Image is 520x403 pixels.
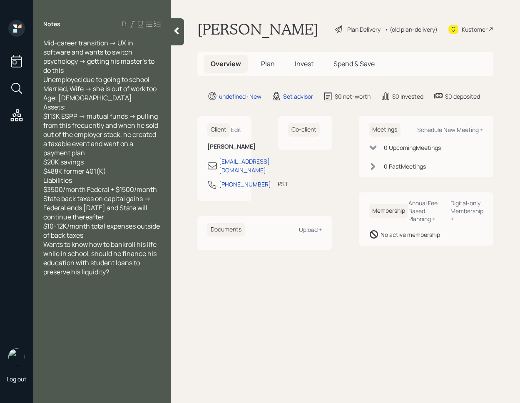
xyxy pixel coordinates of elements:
h6: Co-client [288,123,320,137]
label: Notes [43,20,60,28]
span: Assets: [43,102,66,112]
span: Overview [211,59,241,68]
div: $0 invested [392,92,423,101]
div: Schedule New Meeting + [417,126,483,134]
div: $0 deposited [445,92,480,101]
div: [EMAIL_ADDRESS][DOMAIN_NAME] [219,157,270,174]
h6: Client [207,123,230,137]
div: Edit [231,126,241,134]
span: $10-12K/month total expenses outside of back taxes [43,221,161,240]
div: Upload + [299,226,322,234]
div: Digital-only Membership + [450,199,483,223]
span: Married, Wife -> she is out of work too [43,84,157,93]
div: Annual Fee Based Planning + [408,199,444,223]
h6: Meetings [369,123,401,137]
div: Kustomer [462,25,488,34]
span: Invest [295,59,313,68]
span: $113K ESPP -> mutual funds -> pulling from this frequently and when he sold out of the employer s... [43,112,159,157]
div: $0 net-worth [335,92,371,101]
span: Spend & Save [333,59,375,68]
h1: [PERSON_NAME] [197,20,318,38]
div: 0 Upcoming Meeting s [384,143,441,152]
h6: [PERSON_NAME] [207,143,241,150]
span: $3500/month Federal + $1500/month State back taxes on capital gains -> Federal ends [DATE] and St... [43,185,158,221]
img: retirable_logo.png [8,348,25,365]
span: $488K former 401(K) [43,167,106,176]
div: No active membership [381,230,440,239]
span: Age: [DEMOGRAPHIC_DATA] [43,93,132,102]
div: 0 Past Meeting s [384,162,426,171]
span: Plan [261,59,275,68]
span: Liabilities: [43,176,74,185]
h6: Documents [207,223,245,236]
h6: Membership [369,204,408,218]
div: undefined · New [219,92,261,101]
div: Plan Delivery [347,25,381,34]
span: $20K savings [43,157,84,167]
div: Set advisor [283,92,313,101]
div: Log out [7,375,27,383]
div: [PHONE_NUMBER] [219,180,271,189]
div: • (old plan-delivery) [385,25,438,34]
span: Unemployed due to going to school [43,75,149,84]
span: Mid-career transition -> UX in software and wants to switch psychology -> getting his master's to... [43,38,156,75]
span: Wants to know how to bankroll his life while in school, should he finance his education with stud... [43,240,158,276]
